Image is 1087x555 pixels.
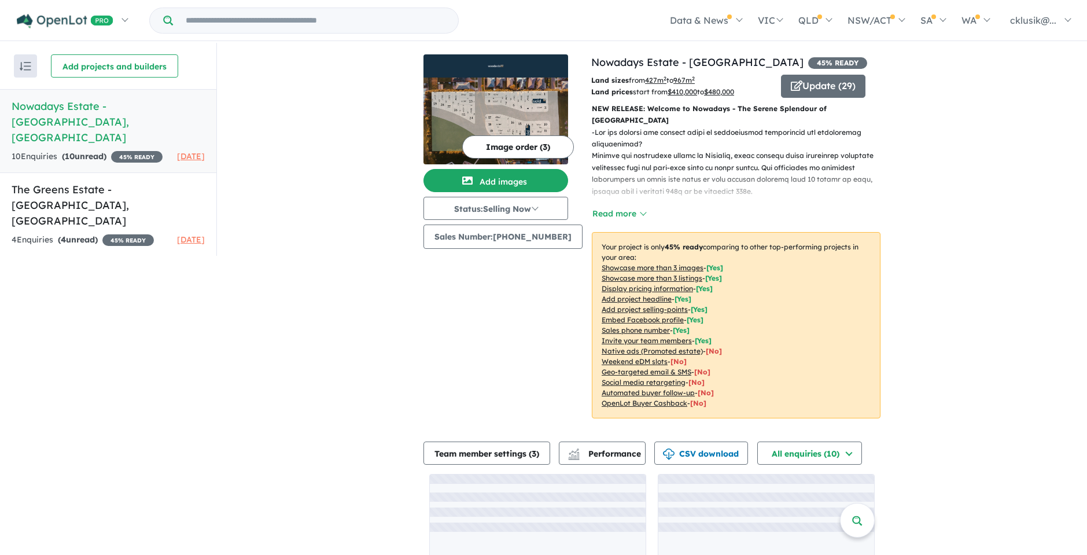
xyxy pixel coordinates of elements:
img: Nowadays Estate - Gisborne [423,78,568,164]
u: Automated buyer follow-up [602,388,695,397]
p: NEW RELEASE: Welcome to Nowadays - The Serene Splendour of [GEOGRAPHIC_DATA] [592,103,880,127]
img: download icon [663,449,675,460]
p: - Lor ips dolorsi ame consect adipi el seddoeiusmod temporincid utl etdoloremag aliquaenimad? Min... [592,127,890,492]
span: [No] [690,399,706,407]
img: Nowadays Estate - Gisborne Logo [428,59,563,73]
div: 4 Enquir ies [12,233,154,247]
u: Native ads (Promoted estate) [602,347,703,355]
button: Read more [592,207,646,220]
u: Weekend eDM slots [602,357,668,366]
h5: The Greens Estate - [GEOGRAPHIC_DATA] , [GEOGRAPHIC_DATA] [12,182,205,229]
span: 4 [61,234,66,245]
button: CSV download [654,442,748,465]
a: Nowadays Estate - Gisborne LogoNowadays Estate - Gisborne [423,54,568,164]
span: [No] [670,357,687,366]
u: $ 480,000 [704,87,734,96]
a: Nowadays Estate - [GEOGRAPHIC_DATA] [591,56,804,69]
u: OpenLot Buyer Cashback [602,399,687,407]
span: [No] [698,388,714,397]
u: Geo-targeted email & SMS [602,367,691,376]
h5: Nowadays Estate - [GEOGRAPHIC_DATA] , [GEOGRAPHIC_DATA] [12,98,205,145]
u: Display pricing information [602,284,693,293]
b: Land prices [591,87,633,96]
span: [ Yes ] [691,305,708,314]
p: Your project is only comparing to other top-performing projects in your area: - - - - - - - - - -... [592,232,880,418]
button: Status:Selling Now [423,197,568,220]
strong: ( unread) [58,234,98,245]
span: [ Yes ] [696,284,713,293]
u: Add project selling-points [602,305,688,314]
span: [ Yes ] [673,326,690,335]
span: [ Yes ] [705,274,722,282]
span: [ Yes ] [675,295,691,303]
sup: 2 [692,75,695,82]
sup: 2 [664,75,666,82]
img: Openlot PRO Logo White [17,14,113,28]
input: Try estate name, suburb, builder or developer [175,8,456,33]
span: to [697,87,734,96]
span: [ Yes ] [695,336,712,345]
strong: ( unread) [62,151,106,161]
span: cklusik@... [1010,14,1056,26]
img: sort.svg [20,62,31,71]
span: [DATE] [177,151,205,161]
img: bar-chart.svg [568,452,580,460]
button: Add images [423,169,568,192]
u: Add project headline [602,295,672,303]
span: Performance [570,449,641,459]
button: Add projects and builders [51,54,178,78]
span: [No] [706,347,722,355]
span: [No] [694,367,710,376]
span: [DATE] [177,234,205,245]
button: Sales Number:[PHONE_NUMBER] [423,225,583,249]
span: 3 [532,449,536,459]
span: to [666,76,695,84]
u: Sales phone number [602,326,670,335]
b: 45 % ready [665,242,703,251]
button: All enquiries (10) [757,442,862,465]
div: 10 Enquir ies [12,150,163,164]
button: Update (29) [781,75,865,98]
u: 427 m [645,76,666,84]
p: start from [591,86,772,98]
u: 967 m [673,76,695,84]
u: Showcase more than 3 listings [602,274,702,282]
u: Invite your team members [602,336,692,345]
u: Social media retargeting [602,378,686,387]
span: [ Yes ] [687,315,703,324]
u: Embed Facebook profile [602,315,684,324]
span: [ Yes ] [706,263,723,272]
u: Showcase more than 3 images [602,263,703,272]
span: 45 % READY [808,57,867,69]
button: Image order (3) [462,135,574,159]
span: [No] [688,378,705,387]
b: Land sizes [591,76,629,84]
span: 10 [65,151,75,161]
span: 45 % READY [111,151,163,163]
p: from [591,75,772,86]
span: 45 % READY [102,234,154,246]
u: $ 410,000 [668,87,697,96]
button: Performance [559,442,646,465]
img: line-chart.svg [569,449,579,455]
button: Team member settings (3) [423,442,550,465]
